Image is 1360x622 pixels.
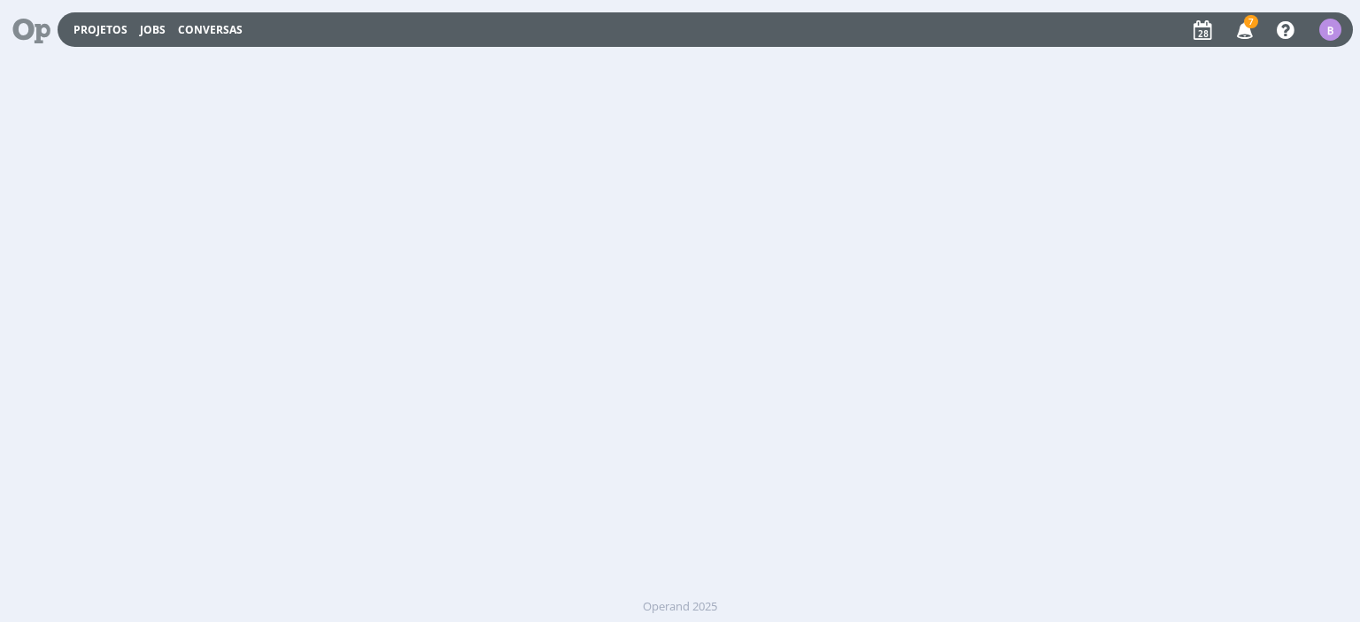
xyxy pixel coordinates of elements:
a: Jobs [140,22,166,37]
button: Jobs [135,23,171,37]
div: B [1319,19,1341,41]
a: Projetos [73,22,127,37]
span: 7 [1244,15,1258,28]
button: Conversas [173,23,248,37]
button: Projetos [68,23,133,37]
a: Conversas [178,22,243,37]
button: 7 [1225,14,1262,46]
button: B [1318,14,1342,45]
